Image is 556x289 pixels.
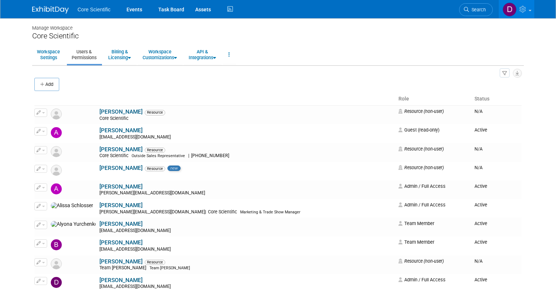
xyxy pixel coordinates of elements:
a: [PERSON_NAME] [99,277,143,284]
span: Active [474,127,487,133]
span: | [205,209,206,214]
span: Active [474,183,487,189]
span: Guest (read-only) [398,127,439,133]
span: Team [PERSON_NAME] [150,266,190,270]
span: Active [474,221,487,226]
span: N/A [474,165,483,170]
span: Team Member [398,221,434,226]
img: Dan Boro [51,277,62,288]
span: Resource [145,166,165,171]
img: Resource [51,258,62,269]
span: Admin / Full Access [398,202,446,208]
a: [PERSON_NAME] [99,109,143,115]
span: Resource (non-user) [398,258,444,264]
div: Manage Workspace [32,18,524,31]
span: Team Member [398,239,434,245]
th: Status [472,93,522,105]
img: ExhibitDay [32,6,69,14]
span: Team [PERSON_NAME] [99,265,148,270]
img: Alyona Yurchenko [51,221,96,228]
th: Role [396,93,472,105]
a: [PERSON_NAME] [99,258,143,265]
span: Active [474,202,487,208]
div: [PERSON_NAME][EMAIL_ADDRESS][DOMAIN_NAME] [99,209,394,215]
span: Admin / Full Access [398,277,446,282]
img: Ben Boro [51,239,62,250]
span: Resource (non-user) [398,146,444,152]
span: Resource [145,260,165,265]
div: Core Scientific [32,31,524,41]
img: Resource [51,109,62,119]
a: [PERSON_NAME] [99,127,143,134]
a: [PERSON_NAME] [99,239,143,246]
a: Users &Permissions [67,46,101,64]
span: Core Scientific [99,153,131,158]
span: N/A [474,109,483,114]
span: [PHONE_NUMBER] [189,153,231,158]
span: Search [469,7,486,12]
img: Resource [51,146,62,157]
img: Alexandra Briordy [51,183,62,194]
span: N/A [474,258,483,264]
span: Active [474,277,487,282]
a: WorkspaceCustomizations [138,46,182,64]
img: Abbigail Belshe [51,127,62,138]
div: [EMAIL_ADDRESS][DOMAIN_NAME] [99,228,394,234]
a: [PERSON_NAME] [99,183,143,190]
span: N/A [474,146,483,152]
div: [PERSON_NAME][EMAIL_ADDRESS][DOMAIN_NAME] [99,190,394,196]
button: Add [34,78,59,91]
span: Active [474,239,487,245]
a: Search [459,3,493,16]
img: Danielle Wiesemann [503,3,517,16]
span: Admin / Full Access [398,183,446,189]
span: new [167,166,181,171]
span: Outside Sales Representative [132,153,185,158]
span: Resource (non-user) [398,109,444,114]
a: [PERSON_NAME] [99,221,143,227]
span: Core Scientific [99,116,131,121]
a: [PERSON_NAME] [99,146,143,153]
a: [PERSON_NAME] [99,202,143,209]
span: Core Scientific [77,7,110,12]
a: Billing &Licensing [103,46,136,64]
a: WorkspaceSettings [32,46,65,64]
span: | [188,153,189,158]
div: [EMAIL_ADDRESS][DOMAIN_NAME] [99,247,394,252]
span: Marketing & Trade Show Manager [240,210,300,214]
span: Core Scientific [206,209,239,214]
a: [PERSON_NAME] [99,165,143,171]
img: Alissa Schlosser [51,202,93,209]
div: [EMAIL_ADDRESS][DOMAIN_NAME] [99,134,394,140]
a: API &Integrations [184,46,221,64]
span: Resource (non-user) [398,165,444,170]
span: Resource [145,110,165,115]
span: Resource [145,148,165,153]
img: Resource [51,165,62,176]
